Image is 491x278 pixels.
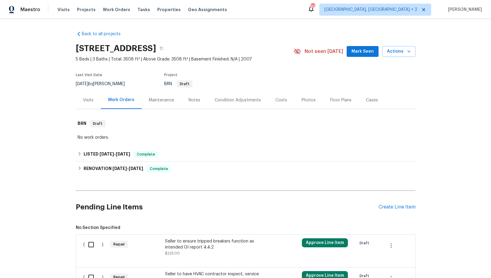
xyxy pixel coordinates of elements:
[108,97,134,103] div: Work Orders
[78,120,86,127] h6: BRN
[379,204,416,210] div: Create Line Item
[387,48,411,55] span: Actions
[156,43,167,54] button: Copy Address
[147,166,170,172] span: Complete
[100,152,130,156] span: -
[302,238,348,247] button: Approve Line Item
[164,82,192,86] span: BRN
[76,114,416,133] div: BRN Draft
[324,7,417,13] span: [GEOGRAPHIC_DATA], [GEOGRAPHIC_DATA] + 2
[76,147,416,162] div: LISTED [DATE]-[DATE]Complete
[347,46,379,57] button: Mark Seen
[84,165,143,172] h6: RENOVATION
[382,46,416,57] button: Actions
[305,48,343,54] span: Not seen [DATE]
[76,193,379,221] h2: Pending Line Items
[76,82,88,86] span: [DATE]
[76,225,416,231] span: No Section Specified
[149,97,174,103] div: Maintenance
[103,7,130,13] span: Work Orders
[112,166,127,171] span: [DATE]
[165,252,180,255] span: $225.00
[189,97,200,103] div: Notes
[360,240,372,246] span: Draft
[83,97,94,103] div: Visits
[116,152,130,156] span: [DATE]
[76,56,294,62] span: 5 Beds | 3 Baths | Total: 3508 ft² | Above Grade: 3508 ft² | Basement Finished: N/A | 2007
[137,8,150,12] span: Tasks
[351,48,374,55] span: Mark Seen
[366,97,378,103] div: Cases
[165,238,271,250] div: Seller to ensure tripped breakers function as intended GI report 4.4.2
[78,134,414,141] div: No work orders.
[76,45,156,51] h2: [STREET_ADDRESS]
[157,7,181,13] span: Properties
[111,241,127,247] span: Repair
[76,31,133,37] a: Back to all projects
[188,7,227,13] span: Geo Assignments
[112,166,143,171] span: -
[177,82,192,86] span: Draft
[330,97,351,103] div: Floor Plans
[275,97,287,103] div: Costs
[446,7,482,13] span: [PERSON_NAME]
[302,97,316,103] div: Photos
[76,73,102,77] span: Last Visit Date
[57,7,70,13] span: Visits
[100,152,114,156] span: [DATE]
[134,151,158,157] span: Complete
[81,236,109,258] div: ( )
[76,80,132,88] div: by [PERSON_NAME]
[91,121,105,127] span: Draft
[215,97,261,103] div: Condition Adjustments
[20,7,40,13] span: Maestro
[77,7,96,13] span: Projects
[76,162,416,176] div: RENOVATION [DATE]-[DATE]Complete
[311,4,315,10] div: 92
[129,166,143,171] span: [DATE]
[164,73,177,77] span: Project
[84,151,130,158] h6: LISTED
